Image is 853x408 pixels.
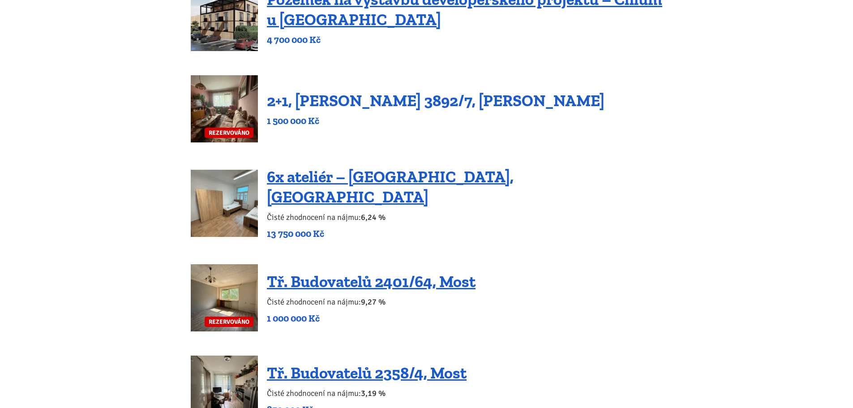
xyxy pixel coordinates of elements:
[361,212,386,222] b: 6,24 %
[361,388,386,398] b: 3,19 %
[191,75,258,142] a: REZERVOVÁNO
[267,312,476,325] p: 1 000 000 Kč
[191,264,258,331] a: REZERVOVÁNO
[267,115,604,127] p: 1 500 000 Kč
[267,167,514,206] a: 6x ateliér – [GEOGRAPHIC_DATA], [GEOGRAPHIC_DATA]
[361,297,386,307] b: 9,27 %
[205,128,253,138] span: REZERVOVÁNO
[267,363,467,382] a: Tř. Budovatelů 2358/4, Most
[267,387,467,399] p: Čisté zhodnocení na nájmu:
[267,91,604,110] a: 2+1, [PERSON_NAME] 3892/7, [PERSON_NAME]
[267,296,476,308] p: Čisté zhodnocení na nájmu:
[267,272,476,291] a: Tř. Budovatelů 2401/64, Most
[267,34,662,46] p: 4 700 000 Kč
[205,317,253,327] span: REZERVOVÁNO
[267,211,662,223] p: Čisté zhodnocení na nájmu:
[267,228,662,240] p: 13 750 000 Kč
